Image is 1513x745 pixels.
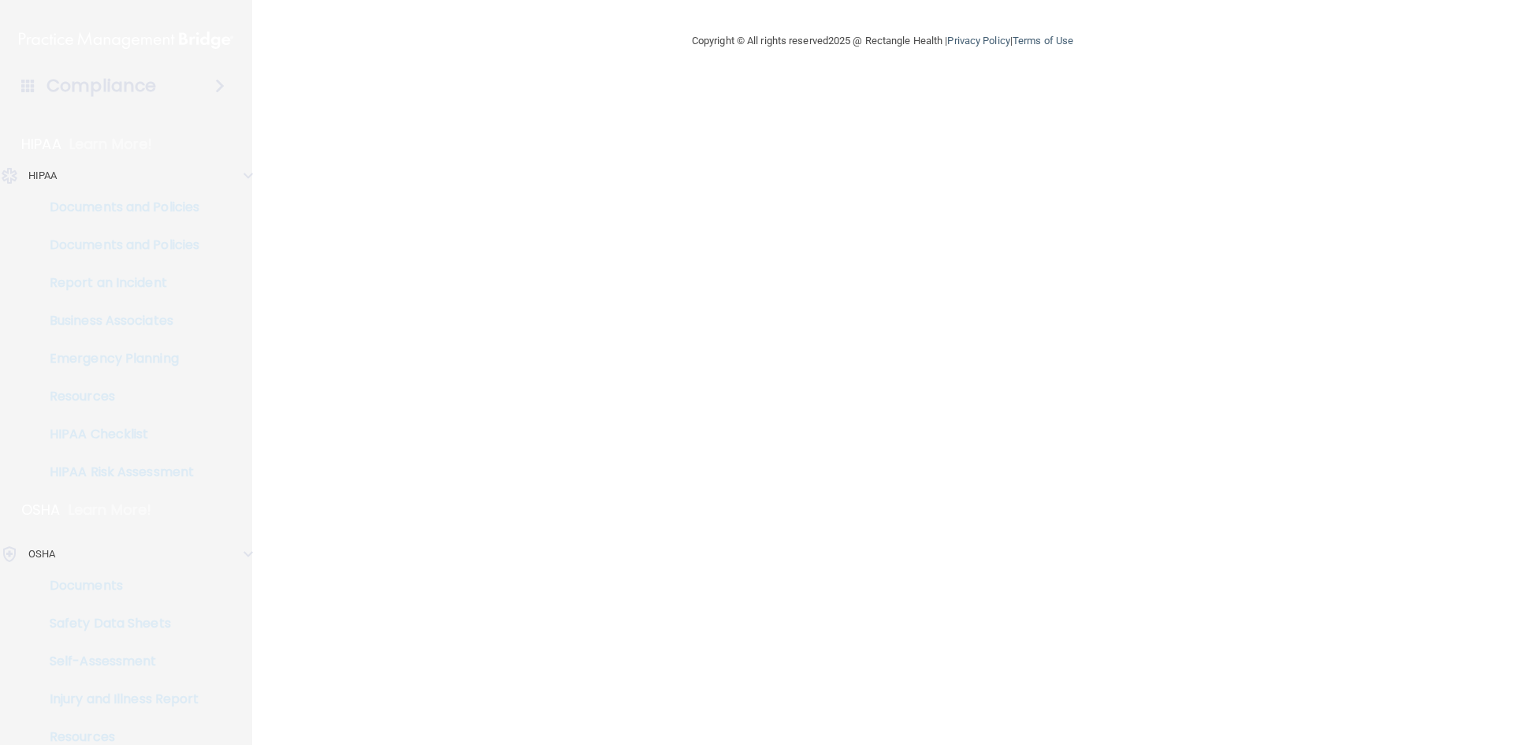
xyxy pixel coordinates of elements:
[10,654,225,669] p: Self-Assessment
[10,237,225,253] p: Documents and Policies
[21,135,61,154] p: HIPAA
[69,501,152,520] p: Learn More!
[10,351,225,367] p: Emergency Planning
[947,35,1009,47] a: Privacy Policy
[69,135,153,154] p: Learn More!
[595,16,1170,66] div: Copyright © All rights reserved 2025 @ Rectangle Health | |
[21,501,61,520] p: OSHA
[10,199,225,215] p: Documents and Policies
[10,275,225,291] p: Report an Incident
[10,729,225,745] p: Resources
[10,578,225,594] p: Documents
[28,545,55,564] p: OSHA
[1013,35,1073,47] a: Terms of Use
[10,427,225,442] p: HIPAA Checklist
[46,75,156,97] h4: Compliance
[10,313,225,329] p: Business Associates
[10,616,225,631] p: Safety Data Sheets
[10,691,225,707] p: Injury and Illness Report
[10,389,225,404] p: Resources
[19,24,233,56] img: PMB logo
[28,166,58,185] p: HIPAA
[10,464,225,480] p: HIPAA Risk Assessment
